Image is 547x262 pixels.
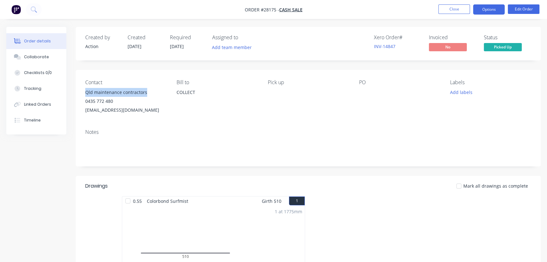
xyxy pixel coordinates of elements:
span: Mark all drawings as complete [463,183,528,189]
div: Contact [85,79,166,85]
div: Tracking [24,86,41,91]
span: 0.55 [130,196,144,206]
div: Invoiced [429,34,476,41]
button: Order details [6,33,66,49]
div: Xero Order # [374,34,421,41]
a: INV-14847 [374,43,395,49]
button: Add team member [212,43,255,52]
button: Add team member [209,43,255,52]
div: Checklists 0/0 [24,70,52,76]
span: Order #28175 - [245,7,279,13]
button: Checklists 0/0 [6,65,66,81]
div: Action [85,43,120,50]
div: [EMAIL_ADDRESS][DOMAIN_NAME] [85,106,166,115]
button: 1 [289,196,305,205]
span: Girth 510 [262,196,281,206]
div: Created by [85,34,120,41]
button: Tracking [6,81,66,97]
span: No [429,43,467,51]
div: 1 at 1775mm [275,208,302,215]
div: Required [170,34,205,41]
div: Bill to [177,79,258,85]
button: Timeline [6,112,66,128]
div: 0435 772 480 [85,97,166,106]
div: PO [359,79,440,85]
div: Linked Orders [24,102,51,107]
button: Picked Up [484,43,522,53]
button: Options [473,4,505,15]
div: Labels [450,79,531,85]
span: Colorbond Surfmist [144,196,191,206]
div: Order details [24,38,51,44]
div: Qld maintenance contractors [85,88,166,97]
div: Qld maintenance contractors0435 772 480[EMAIL_ADDRESS][DOMAIN_NAME] [85,88,166,115]
button: Edit Order [508,4,539,14]
div: Assigned to [212,34,275,41]
button: Collaborate [6,49,66,65]
div: Status [484,34,531,41]
div: COLLECT [177,88,258,108]
div: Collaborate [24,54,49,60]
button: Close [438,4,470,14]
div: Drawings [85,182,108,190]
img: Factory [11,5,21,14]
span: [DATE] [170,43,184,49]
div: Created [128,34,162,41]
div: Notes [85,129,531,135]
span: Picked Up [484,43,522,51]
span: [DATE] [128,43,141,49]
div: COLLECT [177,88,258,97]
button: Add labels [447,88,476,97]
div: Timeline [24,117,41,123]
a: CASH SALE [279,7,303,13]
button: Linked Orders [6,97,66,112]
div: Pick up [268,79,349,85]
